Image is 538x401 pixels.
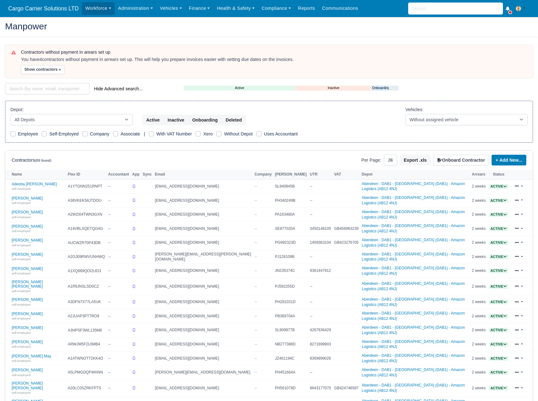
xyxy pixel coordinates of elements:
small: self-employed [12,359,31,362]
small: self-employed [12,215,31,219]
a: Aberdeen - DAB1 - [GEOGRAPHIC_DATA] (DAB1) - Amazon Logistics (AB12 4NJ) [362,353,465,363]
td: JZ461194C [273,351,308,366]
th: Company [253,170,273,179]
td: A1ATWNOTT2KK4O [66,351,106,366]
a: Reports [294,2,318,15]
td: [EMAIL_ADDRESS][DOMAIN_NAME] [153,295,253,309]
label: Employee [18,130,38,138]
td: A3DFN7X77LA5UK [66,295,106,309]
td: PB369704A [273,309,308,323]
span: -- [254,386,257,390]
a: [PERSON_NAME] self-employed [12,238,64,247]
a: [PERSON_NAME] self-employed [12,196,64,205]
a: Active [489,240,508,245]
a: Vehicles [156,2,185,15]
span: -- [254,284,257,289]
h6: Contractors without payment in arears set up [21,50,527,55]
td: A14VBLXQETQG4G [66,222,106,236]
td: PA163480A [273,207,308,222]
td: 2 weeks [470,179,487,194]
td: 2 weeks [470,250,487,264]
small: self-employed [12,303,31,306]
div: + Add New... [489,155,526,165]
th: VAT [333,170,360,179]
a: Active [489,284,508,289]
a: Aberdeen - DAB1 - [GEOGRAPHIC_DATA] (DAB1) - Amazon Logistics (AB12 4NJ) [362,252,465,262]
td: JN235374C [273,264,308,278]
span: Active [489,254,508,259]
a: + Add New... [492,155,526,165]
a: Aberdeen - DAB1 - [GEOGRAPHIC_DATA] (DAB1) - Amazon Logistics (AB12 4NJ) [362,311,465,321]
td: PH281031D [273,295,308,309]
small: self-employed [12,187,31,190]
a: Aberdeen - DAB1 - [GEOGRAPHIC_DATA] (DAB1) - Amazon Logistics (AB12 4NJ) [362,383,465,393]
td: A1XQ869QOI2UG3 [66,264,106,278]
td: 1409363104 [308,236,333,250]
td: [EMAIL_ADDRESS][DOMAIN_NAME] [153,380,253,397]
strong: 4 [39,57,42,62]
td: PG992323D [273,236,308,250]
a: [PERSON_NAME] self-employed [12,210,64,219]
td: -- [308,207,333,222]
td: -- [308,295,333,309]
span: Active [489,300,508,304]
span: -- [254,300,257,304]
label: Uses Accountant [264,130,298,138]
label: Vehicles: [405,106,423,113]
td: -- [106,207,130,222]
button: Show contractors » [21,65,64,74]
td: [EMAIL_ADDRESS][DOMAIN_NAME] [153,323,253,338]
a: Administration [115,2,156,15]
th: Email [153,170,253,179]
td: GB424746587 [333,380,360,397]
td: [EMAIL_ADDRESS][DOMAIN_NAME] [153,337,253,351]
td: PH340249B [273,194,308,208]
div: Manpower [0,17,538,37]
td: 2 weeks [470,222,487,236]
span: Cargo Carrier Solutions LTD [5,2,82,15]
a: Onboarding [372,85,389,91]
td: 2 weeks [470,380,487,397]
td: [EMAIL_ADDRESS][DOMAIN_NAME] [153,278,253,295]
small: (89 found) [35,159,51,162]
input: Search... [408,3,503,15]
span: Active [489,386,508,391]
button: Active [142,115,164,125]
td: 2 weeks [470,351,487,366]
td: 2 weeks [470,278,487,295]
span: -- [254,254,257,259]
td: 2 weeks [470,207,487,222]
span: -- [254,370,257,374]
a: Active [489,386,508,390]
label: Xero [203,130,213,138]
td: 8643177070 [308,380,333,397]
a: [PERSON_NAME] self-employed [12,368,64,377]
td: PJ592255D [273,278,308,295]
small: self-employed [12,243,31,247]
a: [PERSON_NAME] self-employed [12,326,64,335]
th: Arrears [470,170,487,179]
a: Aberdeen - DAB1 - [GEOGRAPHIC_DATA] (DAB1) - Amazon Logistics (AB12 4NJ) [362,325,465,335]
td: ARWJM5F2L6MB4 [66,337,106,351]
span: -- [254,240,257,245]
th: Accountant [106,170,130,179]
button: Deleted [221,115,246,125]
td: [EMAIL_ADDRESS][DOMAIN_NAME] [153,179,253,194]
a: Inactive [295,85,372,91]
a: [PERSON_NAME] self-employed [12,266,64,276]
td: PH451664A [273,365,308,380]
span: | [144,131,145,136]
td: [EMAIL_ADDRESS][DOMAIN_NAME] [153,351,253,366]
td: 9361447912 [308,264,333,278]
button: Export .xls [400,155,431,165]
td: -- [106,264,130,278]
a: Compliance [258,2,294,15]
a: Aberdeen - DAB1 - [GEOGRAPHIC_DATA] (DAB1) - Amazon Logistics (AB12 4NJ) [362,266,465,276]
td: SE877020A [273,222,308,236]
span: Active [489,328,508,332]
span: -- [254,342,257,346]
span: Active [489,370,508,375]
td: -- [106,351,130,366]
input: Search (by name, email, transporter id) ... [5,83,90,94]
